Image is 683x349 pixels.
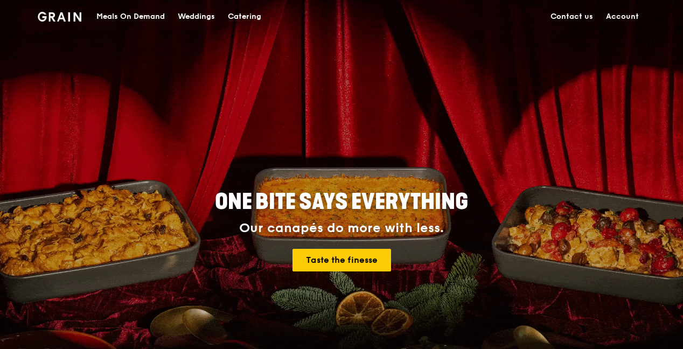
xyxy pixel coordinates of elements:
[171,1,221,33] a: Weddings
[38,12,81,22] img: Grain
[178,1,215,33] div: Weddings
[292,249,391,271] a: Taste the finesse
[215,189,468,215] span: ONE BITE SAYS EVERYTHING
[544,1,600,33] a: Contact us
[228,1,261,33] div: Catering
[96,1,165,33] div: Meals On Demand
[600,1,645,33] a: Account
[148,221,535,236] div: Our canapés do more with less.
[221,1,268,33] a: Catering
